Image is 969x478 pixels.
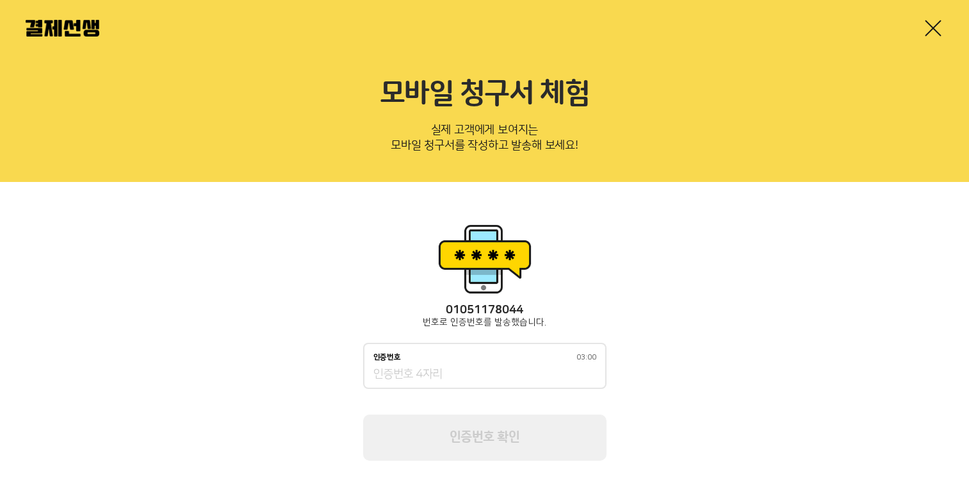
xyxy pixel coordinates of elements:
input: 인증번호03:00 [373,367,596,383]
p: 실제 고객에게 보여지는 모바일 청구서를 작성하고 발송해 보세요! [26,119,943,161]
span: 03:00 [576,354,596,361]
img: 결제선생 [26,20,99,37]
h2: 모바일 청구서 체험 [26,77,943,111]
img: 휴대폰인증 이미지 [434,220,536,297]
button: 인증번호 확인 [363,415,607,461]
p: 01051178044 [363,304,607,317]
p: 인증번호 [373,353,401,362]
p: 번호로 인증번호를 발송했습니다. [363,317,607,327]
